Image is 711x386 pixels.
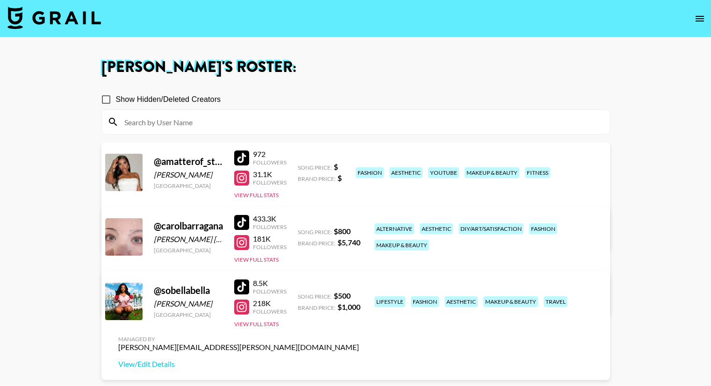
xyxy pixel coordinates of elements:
div: Followers [253,159,287,166]
span: Song Price: [298,164,332,171]
h1: [PERSON_NAME] 's Roster: [101,60,610,75]
input: Search by User Name [119,114,604,129]
div: 218K [253,299,287,308]
div: lifestyle [374,296,405,307]
span: Brand Price: [298,175,336,182]
div: 8.5K [253,279,287,288]
div: alternative [374,223,414,234]
button: View Full Stats [234,321,279,328]
button: View Full Stats [234,256,279,263]
button: View Full Stats [234,192,279,199]
div: [GEOGRAPHIC_DATA] [154,182,223,189]
span: Song Price: [298,229,332,236]
span: Song Price: [298,293,332,300]
strong: $ 800 [334,227,351,236]
div: fashion [356,167,384,178]
div: Followers [253,288,287,295]
div: @ amatterof_style [154,156,223,167]
div: travel [544,296,567,307]
div: makeup & beauty [465,167,519,178]
div: makeup & beauty [483,296,538,307]
div: Followers [253,243,287,250]
div: [PERSON_NAME] [PERSON_NAME] [154,235,223,244]
div: fashion [411,296,439,307]
strong: $ 5,740 [338,238,360,247]
strong: $ 1,000 [338,302,360,311]
strong: $ [334,162,338,171]
div: Followers [253,223,287,230]
div: Followers [253,308,287,315]
a: View/Edit Details [118,359,359,369]
div: makeup & beauty [374,240,429,250]
span: Brand Price: [298,304,336,311]
div: diy/art/satisfaction [459,223,524,234]
div: aesthetic [389,167,423,178]
div: youtube [428,167,459,178]
div: 181K [253,234,287,243]
div: Managed By [118,336,359,343]
div: [GEOGRAPHIC_DATA] [154,247,223,254]
div: [PERSON_NAME][EMAIL_ADDRESS][PERSON_NAME][DOMAIN_NAME] [118,343,359,352]
button: open drawer [690,9,709,28]
div: 972 [253,150,287,159]
div: fitness [525,167,550,178]
span: Show Hidden/Deleted Creators [116,94,221,105]
div: [GEOGRAPHIC_DATA] [154,311,223,318]
div: fashion [529,223,557,234]
div: 433.3K [253,214,287,223]
div: @ sobellabella [154,285,223,296]
strong: $ [338,173,342,182]
strong: $ 500 [334,291,351,300]
div: @ carolbarragana [154,220,223,232]
div: [PERSON_NAME] [154,299,223,308]
span: Brand Price: [298,240,336,247]
div: Followers [253,179,287,186]
img: Grail Talent [7,7,101,29]
div: aesthetic [420,223,453,234]
div: [PERSON_NAME] [154,170,223,179]
div: aesthetic [445,296,478,307]
div: 31.1K [253,170,287,179]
